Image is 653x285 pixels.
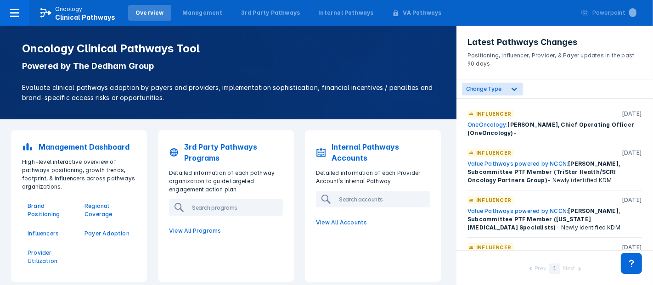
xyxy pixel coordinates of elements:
h3: Latest Pathways Changes [467,37,642,48]
div: 1 [549,263,560,274]
span: Clinical Pathways [55,13,115,21]
div: Internal Pathways [318,9,373,17]
a: View All Accounts [310,213,435,232]
a: OneOncology: [467,121,507,128]
p: [DATE] [622,149,642,157]
p: High-level interactive overview of pathways positioning, growth trends, footprint, & influencers ... [17,158,141,191]
a: Overview [128,5,171,21]
a: Internal Pathways [311,5,381,21]
p: Oncology [55,5,83,13]
div: - [467,121,642,137]
p: Internal Pathways Accounts [332,141,430,163]
p: Influencer [476,196,511,204]
input: Search accounts [335,192,431,207]
a: Value Pathways powered by NCCN: [467,160,568,167]
div: Management [182,9,223,17]
p: Detailed information of each pathway organization to guide targeted engagement action plan [163,169,288,194]
span: [PERSON_NAME], Subcommittee PTF Member ([US_STATE] [MEDICAL_DATA] Specialists) [467,207,620,231]
p: Detailed information of each Provider Account’s Internal Pathway [310,169,435,185]
a: Provider Utilization [28,249,73,265]
p: Influencer [476,110,511,118]
div: Contact Support [621,253,642,274]
p: Management Dashboard [39,141,129,152]
a: Management Dashboard [17,136,141,158]
span: Change Type [466,85,501,92]
input: Search programs [188,200,284,215]
a: Value Pathways powered by NCCN: [467,207,568,214]
a: Internal Pathways Accounts [310,136,435,169]
p: [DATE] [622,196,642,204]
p: Influencer [476,149,511,157]
p: 3rd Party Pathways Programs [185,141,283,163]
p: Positioning, Influencer, Provider, & Payer updates in the past 90 days [467,48,642,68]
div: Overview [135,9,164,17]
span: [PERSON_NAME], Subcommittee PTF Member (TriStar Health/SCRI Oncology Partners Group) [467,160,620,184]
a: Influencers [28,229,73,238]
div: Prev [535,264,546,274]
p: [DATE] [622,110,642,118]
a: 3rd Party Pathways [234,5,308,21]
a: View All Programs [163,221,288,240]
a: Regional Coverage [84,202,130,218]
p: Powered by The Dedham Group [22,61,434,72]
div: Next [563,264,575,274]
p: [DATE] [622,243,642,251]
h1: Oncology Clinical Pathways Tool [22,42,434,55]
a: 3rd Party Pathways Programs [163,136,288,169]
div: - Newly identified KDM [467,207,642,232]
span: [PERSON_NAME], Chief Operating Officer (OneOncology) [467,121,634,136]
a: Payer Adoption [84,229,130,238]
div: - Newly identified KDM [467,160,642,184]
div: Powerpoint [592,9,636,17]
p: Evaluate clinical pathways adoption by payers and providers, implementation sophistication, finan... [22,83,434,103]
p: Influencer [476,243,511,251]
a: Management [175,5,230,21]
div: 3rd Party Pathways [241,9,300,17]
a: Brand Positioning [28,202,73,218]
div: VA Pathways [403,9,442,17]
